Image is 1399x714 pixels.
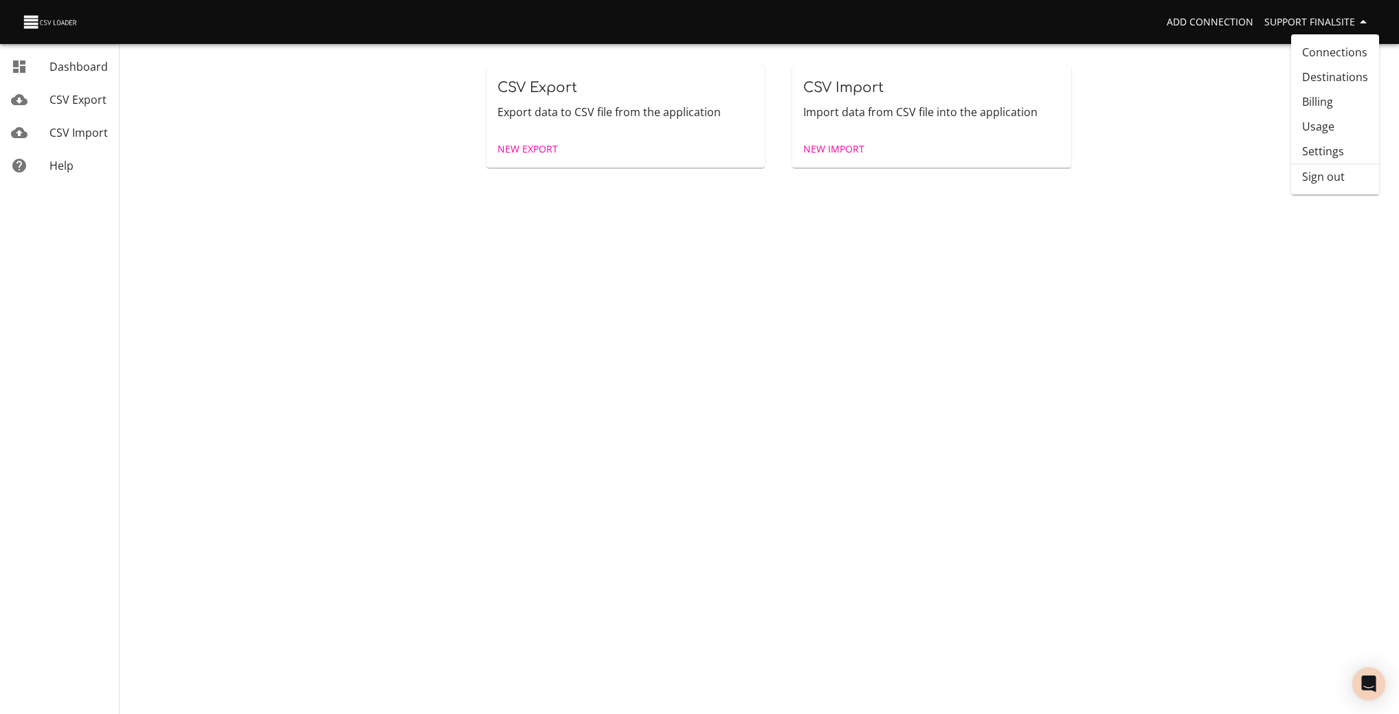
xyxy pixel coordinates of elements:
span: Dashboard [49,59,108,74]
span: CSV Import [803,80,884,96]
span: CSV Export [49,92,107,107]
li: Sign out [1291,164,1379,189]
div: Open Intercom Messenger [1352,667,1385,700]
a: Usage [1291,114,1379,139]
button: Support Finalsite [1259,10,1377,35]
a: Settings [1291,139,1379,164]
img: CSV Loader [22,12,80,32]
span: New Export [497,141,558,158]
span: Help [49,158,74,173]
a: Billing [1291,89,1379,114]
span: New Import [803,141,864,158]
a: New Import [798,137,870,162]
p: Import data from CSV file into the application [803,104,1060,120]
a: New Export [492,137,563,162]
span: CSV Import [49,125,108,140]
span: Support Finalsite [1264,14,1372,31]
a: Connections [1291,40,1379,65]
a: Destinations [1291,65,1379,89]
span: CSV Export [497,80,577,96]
a: Add Connection [1161,10,1259,35]
span: Add Connection [1167,14,1253,31]
p: Export data to CSV file from the application [497,104,754,120]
